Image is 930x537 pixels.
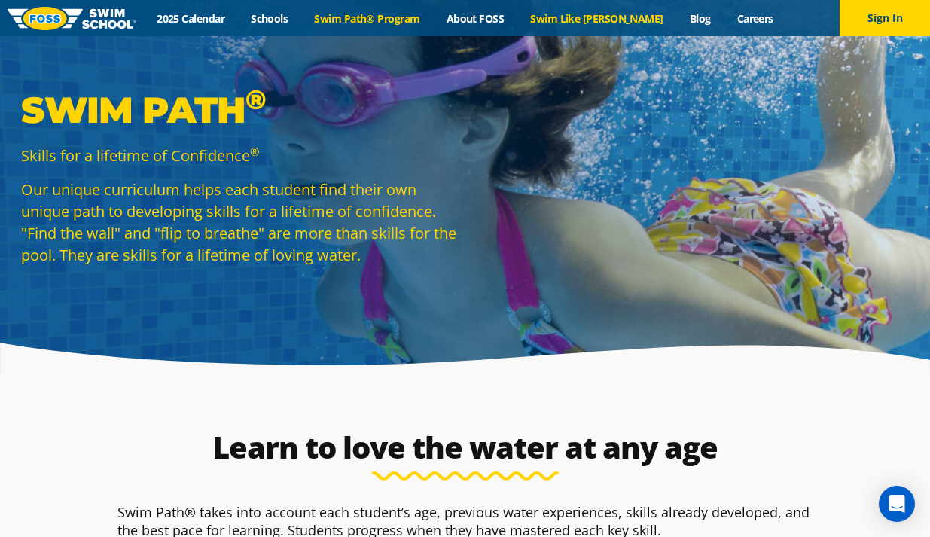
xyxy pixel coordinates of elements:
a: Blog [676,11,724,26]
h2: Learn to love the water at any age [110,429,821,465]
sup: ® [245,83,266,116]
a: About FOSS [433,11,517,26]
a: 2025 Calendar [144,11,238,26]
div: Open Intercom Messenger [879,486,915,522]
p: Swim Path [21,87,458,133]
sup: ® [250,144,259,159]
a: Swim Path® Program [301,11,433,26]
a: Swim Like [PERSON_NAME] [517,11,677,26]
a: Careers [724,11,786,26]
img: FOSS Swim School Logo [8,7,136,30]
p: Skills for a lifetime of Confidence [21,145,458,166]
p: Our unique curriculum helps each student find their own unique path to developing skills for a li... [21,178,458,266]
a: Schools [238,11,301,26]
